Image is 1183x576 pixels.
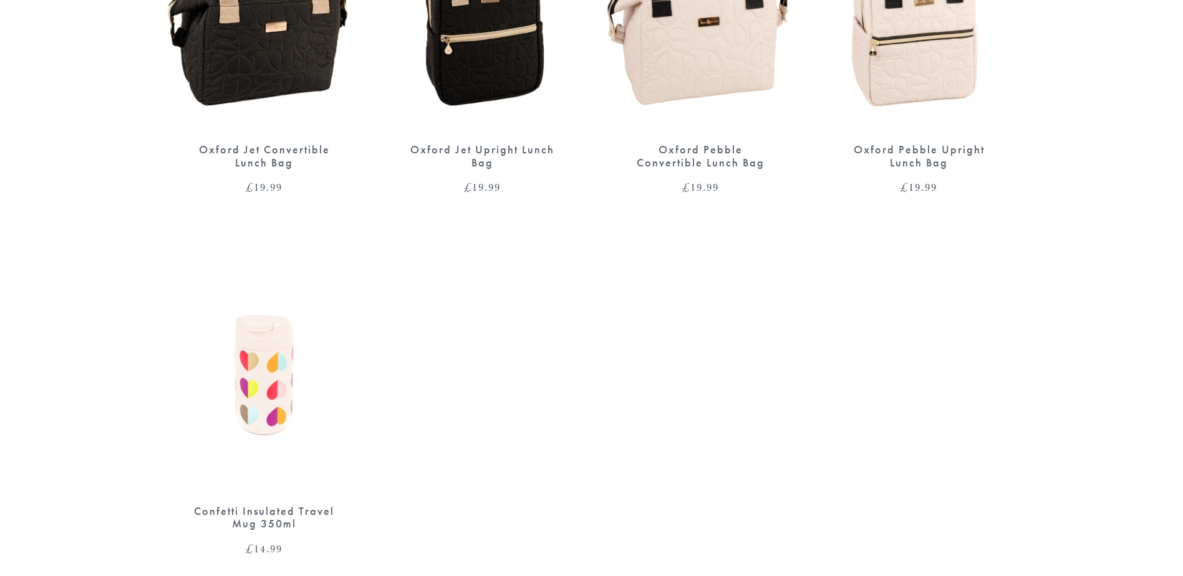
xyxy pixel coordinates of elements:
[901,180,937,194] bdi: 19.99
[190,505,339,530] div: Confetti Insulated Travel Mug 350ml
[246,541,282,556] bdi: 14.99
[246,541,254,556] span: £
[190,143,339,169] div: Oxford Jet Convertible Lunch Bag
[844,143,994,169] div: Oxford Pebble Upright Lunch Bag
[408,143,558,169] div: Oxford Jet Upright Lunch Bag
[246,180,254,194] span: £
[901,180,909,194] span: £
[626,143,776,169] div: Oxford Pebble Convertible Lunch Bag
[464,180,472,194] span: £
[464,180,501,194] bdi: 19.99
[246,180,282,194] bdi: 19.99
[682,180,690,194] span: £
[168,243,361,555] a: Confetti Insulated Travel Mug 350ml £14.99
[682,180,719,194] bdi: 19.99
